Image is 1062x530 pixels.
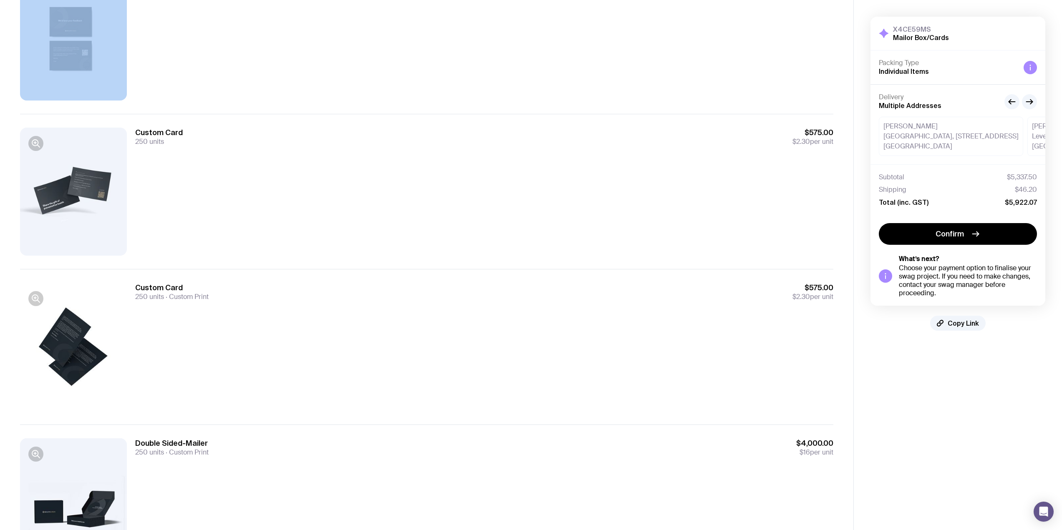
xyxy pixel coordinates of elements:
[135,448,164,457] span: 250 units
[135,292,164,301] span: 250 units
[879,59,1017,67] h4: Packing Type
[135,128,183,138] h3: Custom Card
[936,229,964,239] span: Confirm
[792,138,833,146] span: per unit
[800,448,810,457] span: $16
[1015,186,1037,194] span: $46.20
[1005,198,1037,206] span: $5,922.07
[792,293,833,301] span: per unit
[893,25,949,33] h3: X4CE59MS
[879,102,941,109] span: Multiple Addresses
[1034,502,1054,522] div: Open Intercom Messenger
[1007,173,1037,181] span: $5,337.50
[792,292,810,301] span: $2.30
[930,316,986,331] button: Copy Link
[164,448,209,457] span: Custom Print
[792,283,833,293] span: $575.00
[879,93,998,101] h4: Delivery
[899,264,1037,297] div: Choose your payment option to finalise your swag project. If you need to make changes, contact yo...
[899,255,1037,263] h5: What’s next?
[792,128,833,138] span: $575.00
[135,137,164,146] span: 250 units
[879,173,904,181] span: Subtotal
[879,68,929,75] span: Individual Items
[879,223,1037,245] button: Confirm
[135,438,209,448] h3: Double Sided-Mailer
[879,117,1023,156] div: [PERSON_NAME] [GEOGRAPHIC_DATA], [STREET_ADDRESS] [GEOGRAPHIC_DATA]
[135,283,209,293] h3: Custom Card
[879,198,928,206] span: Total (inc. GST)
[893,33,949,42] h2: Mailor Box/Cards
[948,319,979,327] span: Copy Link
[796,448,833,457] span: per unit
[792,137,810,146] span: $2.30
[879,186,906,194] span: Shipping
[164,292,209,301] span: Custom Print
[796,438,833,448] span: $4,000.00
